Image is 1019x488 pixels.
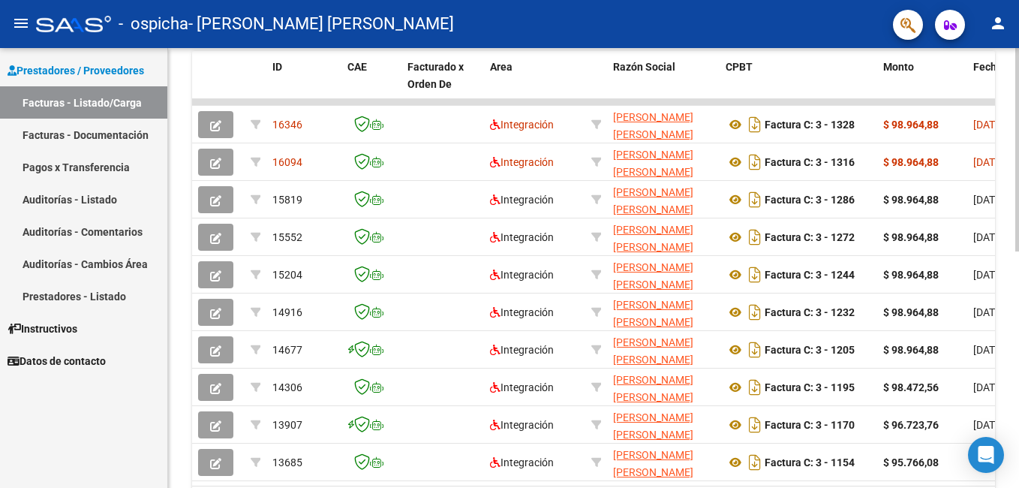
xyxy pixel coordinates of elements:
[613,449,693,478] span: [PERSON_NAME] [PERSON_NAME]
[883,231,939,243] strong: $ 98.964,88
[745,113,765,137] i: Descargar documento
[973,344,1004,356] span: [DATE]
[490,456,554,468] span: Integración
[613,224,693,253] span: [PERSON_NAME] [PERSON_NAME]
[883,456,939,468] strong: $ 95.766,08
[490,194,554,206] span: Integración
[973,419,1004,431] span: [DATE]
[883,344,939,356] strong: $ 98.964,88
[490,344,554,356] span: Integración
[883,194,939,206] strong: $ 98.964,88
[613,409,714,441] div: 27286794985
[613,297,714,328] div: 27286794985
[401,51,484,117] datatable-header-cell: Facturado x Orden De
[765,306,855,318] strong: Factura C: 3 - 1232
[613,186,693,215] span: [PERSON_NAME] [PERSON_NAME]
[8,62,144,79] span: Prestadores / Proveedores
[765,119,855,131] strong: Factura C: 3 - 1328
[968,437,1004,473] div: Open Intercom Messenger
[765,456,855,468] strong: Factura C: 3 - 1154
[613,336,693,366] span: [PERSON_NAME] [PERSON_NAME]
[883,119,939,131] strong: $ 98.964,88
[188,8,454,41] span: - [PERSON_NAME] [PERSON_NAME]
[272,231,302,243] span: 15552
[765,344,855,356] strong: Factura C: 3 - 1205
[883,61,914,73] span: Monto
[490,419,554,431] span: Integración
[119,8,188,41] span: - ospicha
[272,61,282,73] span: ID
[765,156,855,168] strong: Factura C: 3 - 1316
[272,344,302,356] span: 14677
[613,221,714,253] div: 27286794985
[272,119,302,131] span: 16346
[607,51,720,117] datatable-header-cell: Razón Social
[883,306,939,318] strong: $ 98.964,88
[745,150,765,174] i: Descargar documento
[490,269,554,281] span: Integración
[745,413,765,437] i: Descargar documento
[613,299,693,328] span: [PERSON_NAME] [PERSON_NAME]
[883,269,939,281] strong: $ 98.964,88
[266,51,341,117] datatable-header-cell: ID
[973,306,1004,318] span: [DATE]
[272,306,302,318] span: 14916
[745,225,765,249] i: Descargar documento
[613,109,714,140] div: 27286794985
[765,194,855,206] strong: Factura C: 3 - 1286
[745,450,765,474] i: Descargar documento
[490,119,554,131] span: Integración
[883,419,939,431] strong: $ 96.723,76
[12,14,30,32] mat-icon: menu
[613,259,714,291] div: 27286794985
[765,269,855,281] strong: Factura C: 3 - 1244
[973,269,1004,281] span: [DATE]
[745,375,765,399] i: Descargar documento
[745,338,765,362] i: Descargar documento
[490,61,513,73] span: Area
[720,51,877,117] datatable-header-cell: CPBT
[272,156,302,168] span: 16094
[973,381,1004,393] span: [DATE]
[989,14,1007,32] mat-icon: person
[883,381,939,393] strong: $ 98.472,56
[973,119,1004,131] span: [DATE]
[613,261,693,291] span: [PERSON_NAME] [PERSON_NAME]
[272,381,302,393] span: 14306
[613,447,714,478] div: 27286794985
[272,194,302,206] span: 15819
[613,149,693,178] span: [PERSON_NAME] [PERSON_NAME]
[272,456,302,468] span: 13685
[745,300,765,324] i: Descargar documento
[484,51,585,117] datatable-header-cell: Area
[613,372,714,403] div: 27286794985
[341,51,401,117] datatable-header-cell: CAE
[745,188,765,212] i: Descargar documento
[765,381,855,393] strong: Factura C: 3 - 1195
[883,156,939,168] strong: $ 98.964,88
[613,411,693,441] span: [PERSON_NAME] [PERSON_NAME]
[272,419,302,431] span: 13907
[613,374,693,403] span: [PERSON_NAME] [PERSON_NAME]
[765,231,855,243] strong: Factura C: 3 - 1272
[490,231,554,243] span: Integración
[877,51,967,117] datatable-header-cell: Monto
[490,381,554,393] span: Integración
[973,194,1004,206] span: [DATE]
[613,184,714,215] div: 27286794985
[613,111,693,140] span: [PERSON_NAME] [PERSON_NAME]
[765,419,855,431] strong: Factura C: 3 - 1170
[490,306,554,318] span: Integración
[745,263,765,287] i: Descargar documento
[8,321,77,337] span: Instructivos
[973,231,1004,243] span: [DATE]
[726,61,753,73] span: CPBT
[347,61,367,73] span: CAE
[613,61,675,73] span: Razón Social
[407,61,464,90] span: Facturado x Orden De
[8,353,106,369] span: Datos de contacto
[272,269,302,281] span: 15204
[973,156,1004,168] span: [DATE]
[613,334,714,366] div: 27286794985
[613,146,714,178] div: 27286794985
